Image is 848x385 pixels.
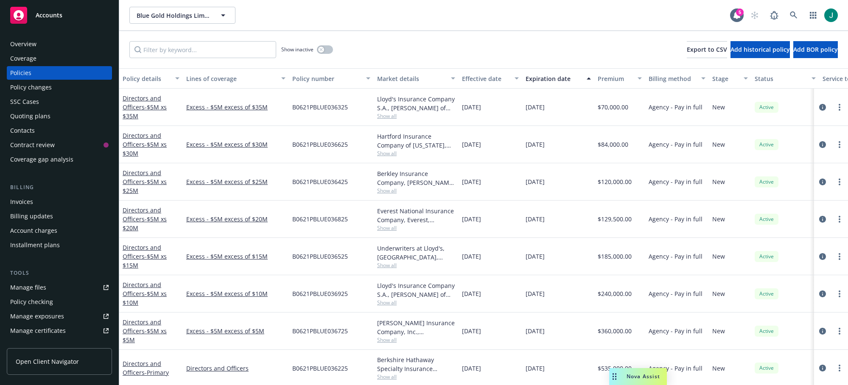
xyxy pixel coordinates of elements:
[766,7,783,24] a: Report a Bug
[649,177,702,186] span: Agency - Pay in full
[598,289,632,298] span: $240,000.00
[817,214,828,224] a: circleInformation
[649,140,702,149] span: Agency - Pay in full
[598,215,632,223] span: $129,500.00
[7,238,112,252] a: Installment plans
[649,103,702,112] span: Agency - Pay in full
[186,215,285,223] a: Excess - $5M excess of $20M
[292,289,348,298] span: B0621PBLUE036925
[627,373,660,380] span: Nova Assist
[123,252,167,269] span: - $5M xs $15M
[10,195,33,209] div: Invoices
[730,45,790,53] span: Add historical policy
[186,103,285,112] a: Excess - $5M excess of $35M
[609,368,667,385] button: Nova Assist
[186,74,276,83] div: Lines of coverage
[7,66,112,80] a: Policies
[758,253,775,260] span: Active
[7,81,112,94] a: Policy changes
[377,169,455,187] div: Berkley Insurance Company, [PERSON_NAME] Corporation, [PERSON_NAME] Insurance Services
[10,153,73,166] div: Coverage gap analysis
[377,95,455,112] div: Lloyd's Insurance Company S.A., [PERSON_NAME] of London, [PERSON_NAME] Insurance Services
[186,364,285,373] a: Directors and Officers
[377,206,455,224] div: Everest National Insurance Company, Everest, [PERSON_NAME] Insurance Services
[817,363,828,373] a: circleInformation
[462,74,509,83] div: Effective date
[16,357,79,366] span: Open Client Navigator
[834,289,845,299] a: more
[7,95,112,109] a: SSC Cases
[186,289,285,298] a: Excess - $5M excess of $10M
[817,177,828,187] a: circleInformation
[377,355,455,373] div: Berkshire Hathaway Specialty Insurance Company, Berkshire Hathaway Specialty Insurance, [PERSON_N...
[598,177,632,186] span: $120,000.00
[649,252,702,261] span: Agency - Pay in full
[10,295,53,309] div: Policy checking
[186,140,285,149] a: Excess - $5M excess of $30M
[7,153,112,166] a: Coverage gap analysis
[712,326,725,335] span: New
[7,224,112,237] a: Account charges
[758,327,775,335] span: Active
[462,364,481,373] span: [DATE]
[526,140,545,149] span: [DATE]
[292,74,361,83] div: Policy number
[462,326,481,335] span: [DATE]
[649,215,702,223] span: Agency - Pay in full
[292,252,348,261] span: B0621PBLUE036525
[7,195,112,209] a: Invoices
[36,12,62,19] span: Accounts
[817,326,828,336] a: circleInformation
[7,310,112,323] a: Manage exposures
[526,74,582,83] div: Expiration date
[7,338,112,352] a: Manage claims
[10,95,39,109] div: SSC Cases
[186,326,285,335] a: Excess - $5M excess of $5M
[645,68,709,89] button: Billing method
[123,318,167,344] a: Directors and Officers
[793,45,838,53] span: Add BOR policy
[712,289,725,298] span: New
[817,139,828,150] a: circleInformation
[129,7,235,24] button: Blue Gold Holdings Limited
[123,103,167,120] span: - $5M xs $35M
[834,363,845,373] a: more
[10,238,60,252] div: Installment plans
[817,289,828,299] a: circleInformation
[7,209,112,223] a: Billing updates
[785,7,802,24] a: Search
[462,140,481,149] span: [DATE]
[123,178,167,195] span: - $5M xs $25M
[292,215,348,223] span: B0621PBLUE036825
[123,140,167,157] span: - $5M xs $30M
[598,74,633,83] div: Premium
[7,138,112,152] a: Contract review
[709,68,751,89] button: Stage
[123,206,167,232] a: Directors and Officers
[292,326,348,335] span: B0621PBLUE036725
[377,187,455,194] span: Show all
[186,177,285,186] a: Excess - $5M excess of $25M
[730,41,790,58] button: Add historical policy
[793,41,838,58] button: Add BOR policy
[377,244,455,262] div: Underwriters at Lloyd's, [GEOGRAPHIC_DATA], [PERSON_NAME] of [GEOGRAPHIC_DATA], [PERSON_NAME] Ins...
[817,251,828,262] a: circleInformation
[834,177,845,187] a: more
[186,252,285,261] a: Excess - $5M excess of $15M
[758,103,775,111] span: Active
[281,46,313,53] span: Show inactive
[377,373,455,380] span: Show all
[377,150,455,157] span: Show all
[834,139,845,150] a: more
[746,7,763,24] a: Start snowing
[712,252,725,261] span: New
[7,109,112,123] a: Quoting plans
[374,68,459,89] button: Market details
[736,8,744,16] div: 5
[7,295,112,309] a: Policy checking
[712,103,725,112] span: New
[10,124,35,137] div: Contacts
[598,103,628,112] span: $70,000.00
[758,364,775,372] span: Active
